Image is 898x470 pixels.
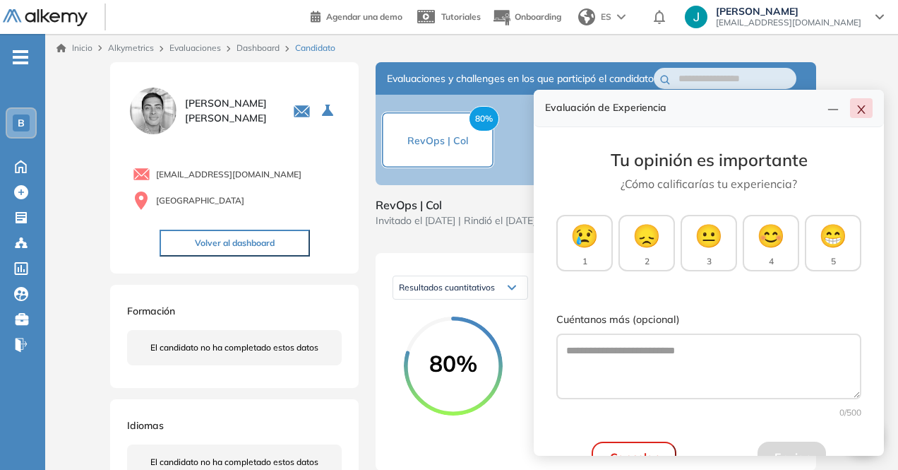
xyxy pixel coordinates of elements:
span: Agendar una demo [326,11,402,22]
span: Resultados cuantitativos [399,282,495,293]
span: 😞 [633,218,661,252]
button: 😐3 [681,215,737,271]
span: close [856,104,867,115]
span: [EMAIL_ADDRESS][DOMAIN_NAME] [716,17,861,28]
span: 80% [469,106,499,131]
span: 4 [769,255,774,268]
span: [GEOGRAPHIC_DATA] [156,194,244,207]
button: Onboarding [492,2,561,33]
button: close [850,98,873,118]
span: [PERSON_NAME] [PERSON_NAME] [185,96,276,126]
div: 0 /500 [556,406,861,419]
span: Formación [127,305,175,317]
button: Seleccione la evaluación activa [316,98,342,124]
span: B [18,117,25,129]
img: PROFILE_MENU_LOGO_USER [127,85,179,137]
p: ¿Cómo calificarías tu experiencia? [556,175,861,192]
span: line [827,104,839,115]
button: 😁5 [805,215,861,271]
button: 😞2 [618,215,675,271]
span: 80% [404,352,503,375]
span: 2 [645,255,649,268]
span: [PERSON_NAME] [716,6,861,17]
img: world [578,8,595,25]
button: Volver al dashboard [160,230,310,257]
span: 😊 [757,218,785,252]
span: 1 [582,255,587,268]
img: Logo [3,9,88,27]
span: Candidato [295,42,335,54]
img: arrow [617,14,625,20]
span: 😢 [570,218,599,252]
button: 😊4 [743,215,799,271]
span: RevOps | Col [407,134,468,147]
span: Tutoriales [441,11,481,22]
a: Inicio [56,42,92,54]
span: 😁 [819,218,847,252]
a: Agendar una demo [311,7,402,24]
span: Idiomas [127,419,164,432]
span: Invitado el [DATE] | Rindió el [DATE] [376,213,536,228]
button: 😢1 [556,215,613,271]
h3: Tu opinión es importante [556,150,861,170]
span: Alkymetrics [108,42,154,53]
span: El candidato no ha completado estos datos [150,341,318,354]
h4: Evaluación de Experiencia [545,102,822,114]
a: Dashboard [237,42,280,53]
span: 😐 [695,218,723,252]
span: El candidato no ha completado estos datos [150,456,318,469]
span: Onboarding [515,11,561,22]
button: line [822,98,844,118]
span: ES [601,11,611,23]
label: Cuéntanos más (opcional) [556,312,861,328]
a: Evaluaciones [169,42,221,53]
span: 3 [707,255,712,268]
span: Evaluaciones y challenges en los que participó el candidato [387,71,654,86]
span: 5 [831,255,836,268]
span: [EMAIL_ADDRESS][DOMAIN_NAME] [156,168,301,181]
span: RevOps | Col [376,196,536,213]
i: - [13,56,28,59]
